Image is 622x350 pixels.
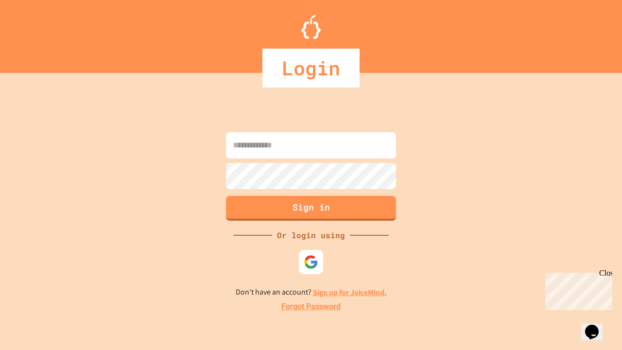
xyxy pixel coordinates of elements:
p: Don't have an account? [236,286,387,298]
img: Logo.svg [301,15,321,39]
button: Sign in [226,196,396,221]
a: Forgot Password [281,301,341,313]
iframe: chat widget [541,269,612,310]
a: Sign up for JuiceMind. [313,287,387,297]
div: Chat with us now!Close [4,4,67,62]
iframe: chat widget [581,311,612,340]
img: google-icon.svg [304,255,318,269]
div: Login [262,49,360,87]
div: Or login using [272,229,350,241]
